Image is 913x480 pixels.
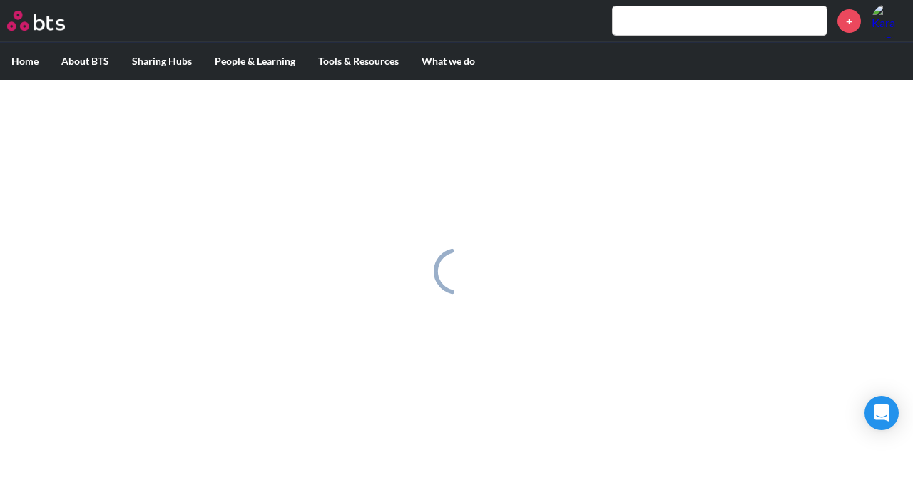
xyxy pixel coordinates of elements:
[307,43,410,80] label: Tools & Resources
[7,11,91,31] a: Go home
[50,43,121,80] label: About BTS
[7,11,65,31] img: BTS Logo
[410,43,486,80] label: What we do
[864,396,899,430] div: Open Intercom Messenger
[121,43,203,80] label: Sharing Hubs
[837,9,861,33] a: +
[872,4,906,38] a: Profile
[872,4,906,38] img: Kara Kuzneski
[203,43,307,80] label: People & Learning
